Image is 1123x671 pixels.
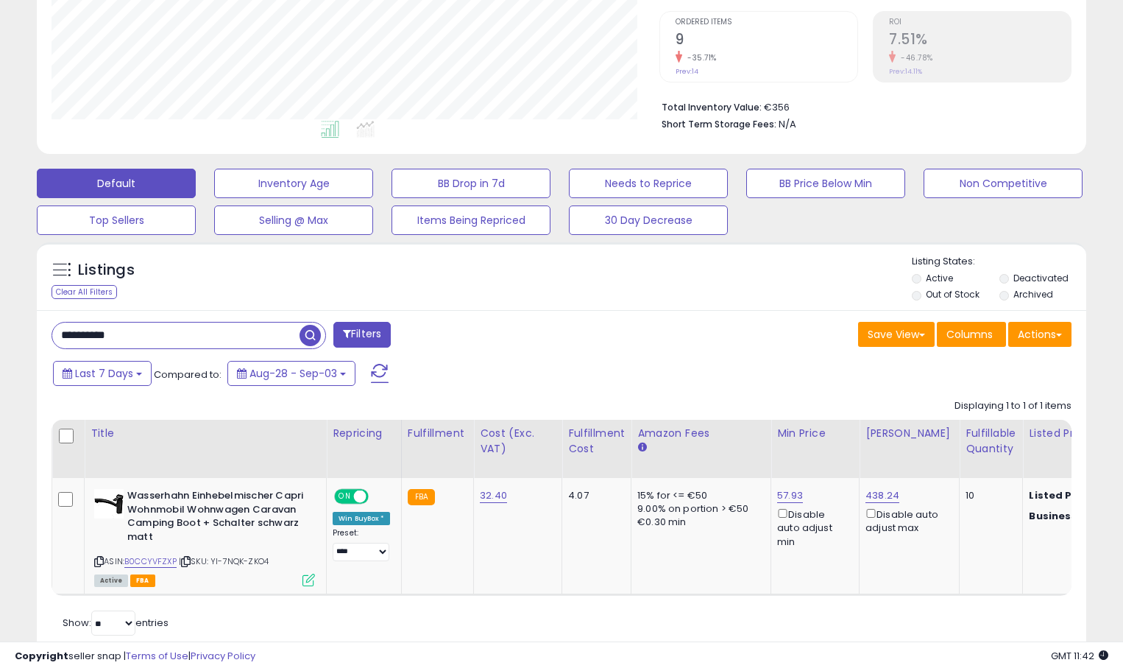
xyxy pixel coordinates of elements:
small: Prev: 14.11% [889,67,922,76]
span: All listings currently available for purchase on Amazon [94,575,128,587]
button: Filters [333,322,391,348]
a: B0CCYVFZXP [124,555,177,568]
small: Prev: 14 [676,67,698,76]
b: Business Price: [1029,509,1110,523]
small: Amazon Fees. [637,441,646,454]
b: Short Term Storage Fees: [662,118,776,130]
span: Ordered Items [676,18,857,27]
button: Needs to Reprice [569,169,728,198]
div: Repricing [333,426,395,441]
button: Inventory Age [214,169,373,198]
button: Last 7 Days [53,361,152,386]
button: Aug-28 - Sep-03 [227,361,355,386]
div: 10 [966,489,1011,502]
small: -35.71% [682,52,717,63]
span: OFF [366,491,390,503]
div: 15% for <= €50 [637,489,759,502]
b: Listed Price: [1029,488,1096,502]
a: 438.24 [865,488,899,503]
span: FBA [130,575,155,587]
a: Privacy Policy [191,649,255,663]
button: BB Price Below Min [746,169,905,198]
div: Disable auto adjust max [865,506,948,535]
b: Wasserhahn Einhebelmischer Capri Wohnmobil Wohnwagen Caravan Camping Boot + Schalter schwarz matt [127,489,306,547]
div: ASIN: [94,489,315,585]
label: Archived [1013,288,1053,301]
div: Title [91,426,320,441]
b: Total Inventory Value: [662,101,762,113]
button: 30 Day Decrease [569,205,728,235]
div: Preset: [333,528,390,561]
span: 2025-09-11 11:42 GMT [1051,649,1108,663]
button: Top Sellers [37,205,196,235]
h2: 9 [676,31,857,51]
img: 315ITtmqUrL._SL40_.jpg [94,489,124,519]
div: €0.30 min [637,516,759,529]
div: 9.00% on portion > €50 [637,502,759,516]
li: €356 [662,97,1060,115]
div: Displaying 1 to 1 of 1 items [954,399,1071,413]
div: Fulfillable Quantity [966,426,1016,457]
label: Out of Stock [926,288,979,301]
button: Actions [1008,322,1071,347]
div: Min Price [777,426,853,441]
a: Terms of Use [126,649,188,663]
h5: Listings [78,260,135,281]
span: ON [336,491,354,503]
span: Show: entries [63,616,169,630]
div: Fulfillment Cost [568,426,625,457]
span: Last 7 Days [75,366,133,381]
button: Columns [937,322,1006,347]
div: Amazon Fees [637,426,765,441]
div: Cost (Exc. VAT) [480,426,556,457]
button: Default [37,169,196,198]
button: Items Being Repriced [392,205,550,235]
span: N/A [779,117,796,131]
p: Listing States: [912,255,1086,269]
strong: Copyright [15,649,68,663]
small: FBA [408,489,435,505]
button: BB Drop in 7d [392,169,550,198]
button: Save View [858,322,935,347]
div: Disable auto adjust min [777,506,848,549]
div: Win BuyBox * [333,512,390,525]
span: Columns [946,327,993,342]
div: 4.07 [568,489,620,502]
button: Non Competitive [924,169,1083,198]
span: ROI [889,18,1071,27]
a: 32.40 [480,488,507,503]
small: -46.78% [896,52,933,63]
div: Clear All Filters [52,285,117,299]
label: Deactivated [1013,272,1069,284]
a: 57.93 [777,488,803,503]
span: Aug-28 - Sep-03 [249,366,337,381]
label: Active [926,272,953,284]
div: [PERSON_NAME] [865,426,953,441]
span: Compared to: [154,368,222,382]
button: Selling @ Max [214,205,373,235]
div: Fulfillment [408,426,467,441]
h2: 7.51% [889,31,1071,51]
div: seller snap | | [15,650,255,664]
span: | SKU: YI-7NQK-ZKO4 [179,555,269,567]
